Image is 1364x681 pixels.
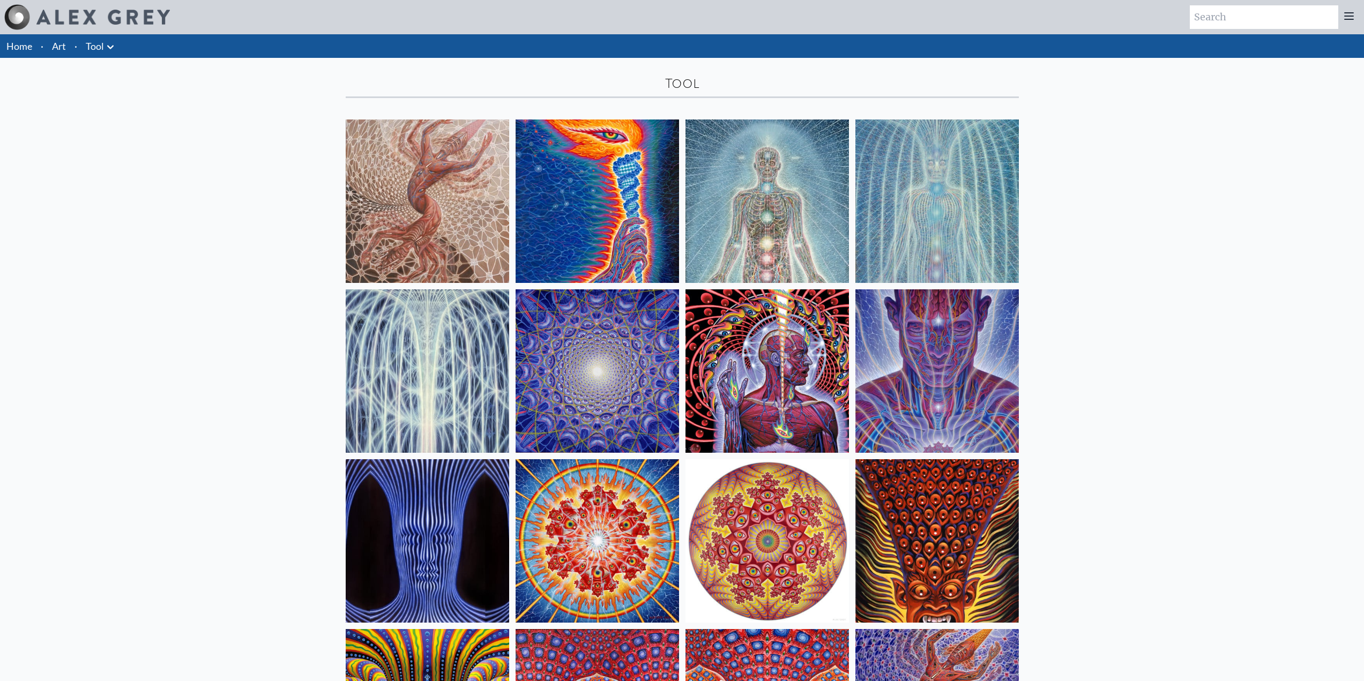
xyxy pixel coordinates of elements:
[52,39,66,54] a: Art
[36,34,48,58] li: ·
[1190,5,1338,29] input: Search
[86,39,104,54] a: Tool
[70,34,81,58] li: ·
[346,75,1019,92] div: Tool
[855,289,1019,453] img: Mystic Eye, 2018, Alex Grey
[6,40,32,52] a: Home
